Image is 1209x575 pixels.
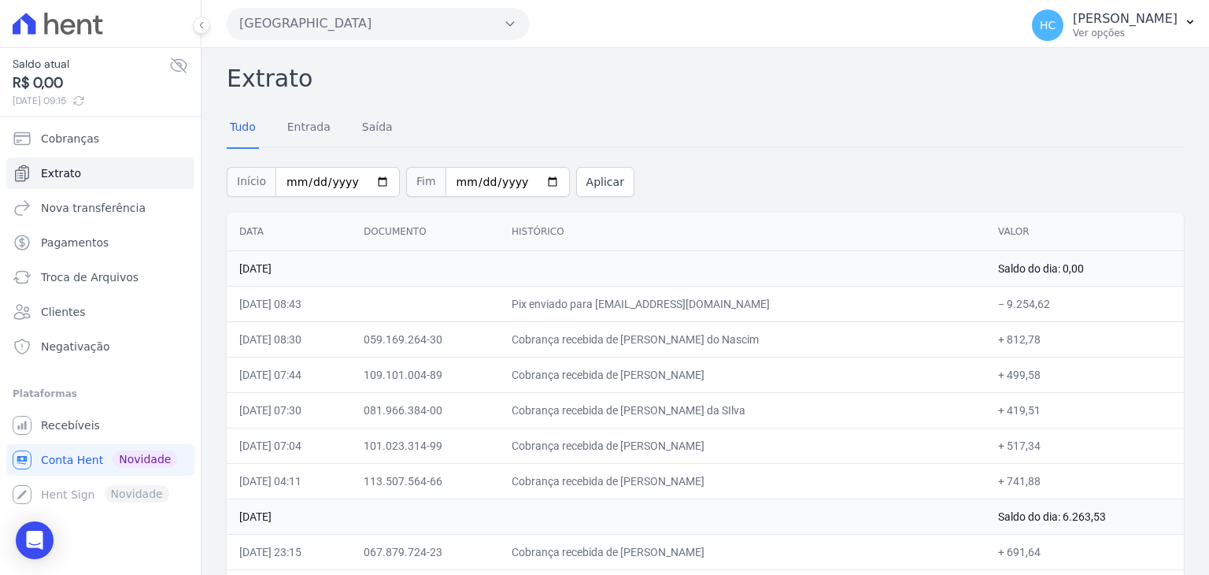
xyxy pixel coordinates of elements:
[41,269,139,285] span: Troca de Arquivos
[227,213,351,251] th: Data
[985,213,1184,251] th: Valor
[227,392,351,428] td: [DATE] 07:30
[499,321,985,357] td: Cobrança recebida de [PERSON_NAME] do Nascim
[284,108,334,149] a: Entrada
[985,534,1184,569] td: + 691,64
[499,357,985,392] td: Cobrança recebida de [PERSON_NAME]
[351,534,499,569] td: 067.879.724-23
[985,286,1184,321] td: − 9.254,62
[1040,20,1056,31] span: HC
[985,428,1184,463] td: + 517,34
[227,167,275,197] span: Início
[985,499,1184,534] td: Saldo do dia: 6.263,53
[499,213,985,251] th: Histórico
[499,463,985,499] td: Cobrança recebida de [PERSON_NAME]
[985,392,1184,428] td: + 419,51
[6,296,194,328] a: Clientes
[41,200,146,216] span: Nova transferência
[13,384,188,403] div: Plataformas
[13,123,188,510] nav: Sidebar
[13,72,169,94] span: R$ 0,00
[351,321,499,357] td: 059.169.264-30
[351,463,499,499] td: 113.507.564-66
[1073,11,1178,27] p: [PERSON_NAME]
[985,463,1184,499] td: + 741,88
[6,331,194,362] a: Negativação
[6,262,194,293] a: Troca de Arquivos
[985,250,1184,286] td: Saldo do dia: 0,00
[227,8,529,39] button: [GEOGRAPHIC_DATA]
[227,428,351,463] td: [DATE] 07:04
[1019,3,1209,47] button: HC [PERSON_NAME] Ver opções
[499,392,985,428] td: Cobrança recebida de [PERSON_NAME] da SIlva
[113,451,177,468] span: Novidade
[351,213,499,251] th: Documento
[1073,27,1178,39] p: Ver opções
[6,123,194,154] a: Cobranças
[13,94,169,108] span: [DATE] 09:15
[351,392,499,428] td: 081.966.384-00
[6,444,194,476] a: Conta Hent Novidade
[6,227,194,258] a: Pagamentos
[41,304,85,320] span: Clientes
[227,61,1184,96] h2: Extrato
[359,108,396,149] a: Saída
[406,167,446,197] span: Fim
[6,410,194,441] a: Recebíveis
[985,357,1184,392] td: + 499,58
[227,357,351,392] td: [DATE] 07:44
[6,192,194,224] a: Nova transferência
[227,321,351,357] td: [DATE] 08:30
[13,56,169,72] span: Saldo atual
[985,321,1184,357] td: + 812,78
[41,452,103,468] span: Conta Hent
[351,357,499,392] td: 109.101.004-89
[227,286,351,321] td: [DATE] 08:43
[41,165,81,181] span: Extrato
[227,463,351,499] td: [DATE] 04:11
[6,158,194,189] a: Extrato
[499,428,985,463] td: Cobrança recebida de [PERSON_NAME]
[499,286,985,321] td: Pix enviado para [EMAIL_ADDRESS][DOMAIN_NAME]
[499,534,985,569] td: Cobrança recebida de [PERSON_NAME]
[16,521,54,559] div: Open Intercom Messenger
[351,428,499,463] td: 101.023.314-99
[41,417,100,433] span: Recebíveis
[227,499,985,534] td: [DATE]
[227,250,985,286] td: [DATE]
[41,235,109,250] span: Pagamentos
[41,339,110,354] span: Negativação
[227,108,259,149] a: Tudo
[227,534,351,569] td: [DATE] 23:15
[41,131,99,147] span: Cobranças
[576,167,634,197] button: Aplicar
